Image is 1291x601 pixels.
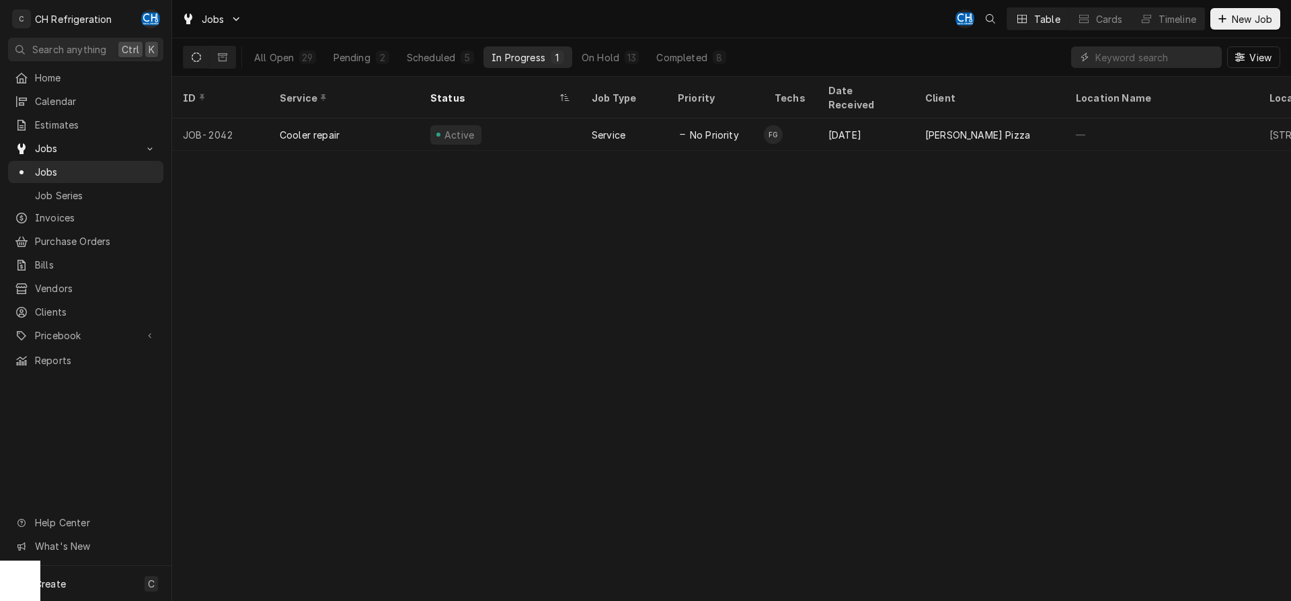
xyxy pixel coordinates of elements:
[35,12,112,26] div: CH Refrigeration
[818,118,914,151] div: [DATE]
[553,50,561,65] div: 1
[1065,118,1259,151] div: —
[35,328,136,343] span: Pricebook
[280,91,406,105] div: Service
[148,577,155,591] span: C
[955,9,974,28] div: CH
[183,91,256,105] div: ID
[35,516,155,530] span: Help Center
[35,118,157,132] span: Estimates
[8,207,163,229] a: Invoices
[379,50,387,65] div: 2
[172,118,269,151] div: JOB-2042
[35,578,66,590] span: Create
[302,50,313,65] div: 29
[12,9,31,28] div: C
[955,9,974,28] div: Chris Hiraga's Avatar
[122,42,139,57] span: Ctrl
[149,42,155,57] span: K
[8,90,163,112] a: Calendar
[35,71,157,85] span: Home
[492,50,545,65] div: In Progress
[8,324,163,347] a: Go to Pricebook
[1227,46,1280,68] button: View
[8,67,163,89] a: Home
[35,234,157,248] span: Purchase Orders
[8,254,163,276] a: Bills
[35,211,157,225] span: Invoices
[592,91,656,105] div: Job Type
[1210,8,1280,30] button: New Job
[8,301,163,323] a: Clients
[334,50,370,65] div: Pending
[35,141,136,155] span: Jobs
[35,258,157,272] span: Bills
[141,9,160,28] div: CH
[442,128,476,142] div: Active
[1096,12,1123,26] div: Cards
[202,12,225,26] span: Jobs
[8,114,163,136] a: Estimates
[8,184,163,207] a: Job Series
[141,9,160,28] div: Chris Hiraga's Avatar
[1159,12,1196,26] div: Timeline
[35,165,157,179] span: Jobs
[678,91,750,105] div: Priority
[8,137,163,160] a: Go to Jobs
[35,539,155,553] span: What's New
[32,42,106,57] span: Search anything
[35,353,157,367] span: Reports
[407,50,455,65] div: Scheduled
[35,281,157,295] span: Vendors
[8,511,163,534] a: Go to Help Center
[925,91,1052,105] div: Client
[8,161,163,183] a: Jobs
[1247,50,1274,65] span: View
[463,50,471,65] div: 5
[8,277,163,299] a: Vendors
[925,128,1030,142] div: [PERSON_NAME] Pizza
[1095,46,1215,68] input: Keyword search
[1076,91,1245,105] div: Location Name
[715,50,723,65] div: 8
[656,50,707,65] div: Completed
[8,349,163,372] a: Reports
[764,125,783,144] div: Fred Gonzalez's Avatar
[430,91,557,105] div: Status
[8,38,163,61] button: Search anythingCtrlK
[254,50,294,65] div: All Open
[690,128,739,142] span: No Priority
[176,8,247,30] a: Go to Jobs
[35,94,157,108] span: Calendar
[828,83,901,112] div: Date Received
[775,91,807,105] div: Techs
[1034,12,1060,26] div: Table
[8,230,163,252] a: Purchase Orders
[980,8,1001,30] button: Open search
[8,535,163,557] a: Go to What's New
[35,188,157,203] span: Job Series
[35,305,157,319] span: Clients
[582,50,619,65] div: On Hold
[627,50,636,65] div: 13
[1229,12,1275,26] span: New Job
[764,125,783,144] div: FG
[592,128,625,142] div: Service
[280,128,340,142] div: Cooler repair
